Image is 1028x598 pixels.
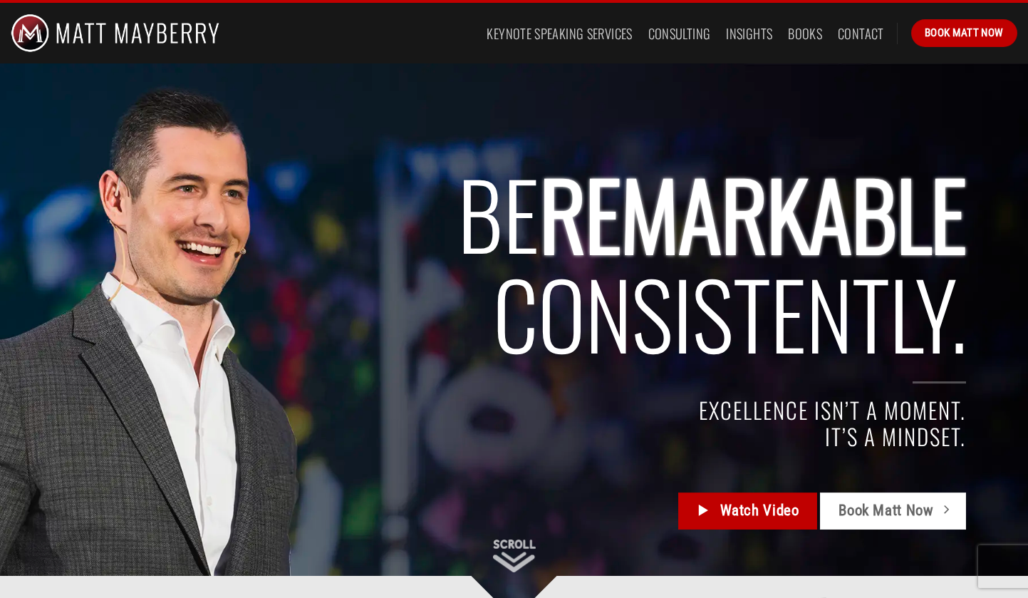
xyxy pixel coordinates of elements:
span: Book Matt Now [839,499,933,522]
a: Consulting [648,21,711,46]
a: Watch Video [678,493,817,530]
a: Keynote Speaking Services [487,21,632,46]
h4: IT’S A MINDSET. [123,423,966,450]
span: Book Matt Now [925,24,1004,41]
h4: EXCELLENCE ISN’T A MOMENT. [123,397,966,423]
a: Book Matt Now [911,19,1017,46]
span: Watch Video [720,499,799,522]
span: Consistently. [493,245,966,380]
span: REMARKABLE [539,145,966,280]
a: Books [788,21,822,46]
img: Matt Mayberry [11,3,219,63]
img: Scroll Down [493,540,536,572]
a: Insights [726,21,772,46]
a: Book Matt Now [820,493,965,530]
h2: BE [123,163,966,364]
a: Contact [838,21,884,46]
